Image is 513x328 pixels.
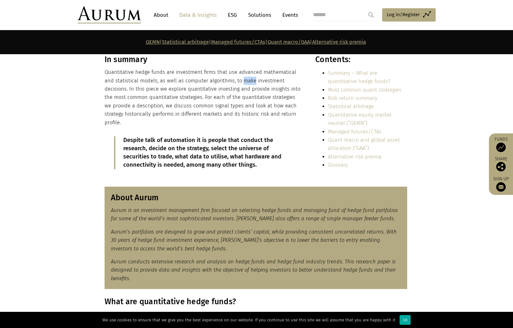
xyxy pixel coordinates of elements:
a: Log in/Register [382,8,436,22]
div: Ok [400,315,411,325]
em: Aurum is an investment management firm focused on selecting hedge funds and managing fund of hedg... [111,207,398,222]
a: Statistical arbitrage [328,103,374,109]
p: Despite talk of automation it is people that conduct the research, decide on the strategy, select... [123,136,284,169]
a: Alternative risk premia [328,154,382,160]
a: ESG [225,9,240,21]
a: Glossary [328,162,348,168]
strong: | | | | [146,39,366,45]
a: Summary – What are quantitative hedge funds? [328,70,390,84]
h3: What are quantitative hedge funds? [105,297,407,306]
div: Share [492,157,510,171]
a: Statistical arbitrage [162,39,209,45]
input: Submit [365,9,377,21]
a: Risk return summary [328,95,377,101]
img: Share this post [496,162,506,171]
img: Aurum [78,6,141,23]
h3: Contents: [315,55,407,64]
a: Quant macro and global asset allocation (“GAA”) [328,137,400,151]
a: Managed futures/CTAs [328,129,382,135]
a: Funds [492,137,510,152]
a: Solutions [245,9,274,21]
a: About [151,9,171,21]
a: Sign up [492,176,510,192]
a: Managed futures/CTAs [211,39,265,45]
img: Sign up to our newsletter [496,182,506,192]
h3: About Aurum [111,193,401,203]
a: Data & Insights [176,9,220,21]
em: Aurum’s portfolios are designed to grow and protect clients’ capital, while providing consistent ... [111,229,397,252]
a: QEMN [146,39,160,45]
a: Events [279,9,298,21]
a: Quantitative equity market neutral (“QEMN”) [328,112,392,126]
img: Access Funds [496,143,506,152]
em: Aurum conducts extensive research and analysis on hedge funds and hedge fund industry trends. Thi... [111,259,396,281]
h3: In summary [105,55,302,64]
p: Quantitative hedge funds are investment firms that use advanced mathematical and statistical mode... [105,68,302,127]
span: Log in/Register [387,11,420,18]
a: Quant macro/GAA [267,39,310,45]
a: Most common quant strategies [328,87,401,93]
a: Alternative risk premia [312,39,366,45]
